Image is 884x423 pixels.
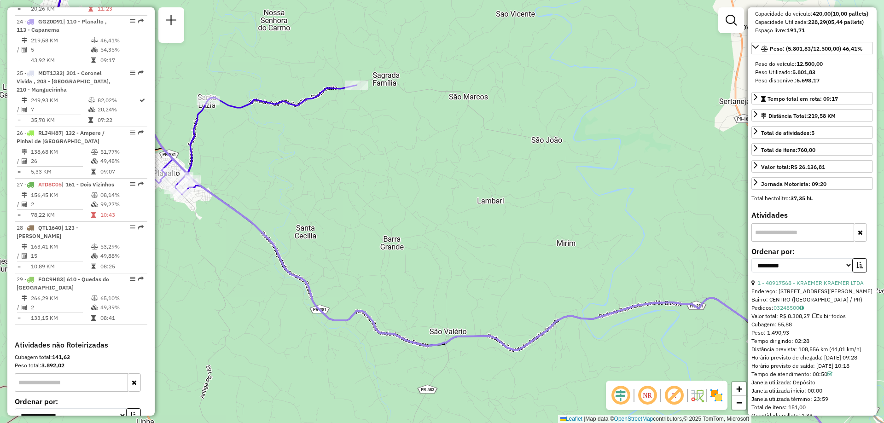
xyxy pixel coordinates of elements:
em: Opções [130,276,135,282]
div: Pedidos: [751,304,873,312]
i: Distância Total [22,38,27,43]
div: Peso disponível: [755,76,869,85]
i: Total de Atividades [22,202,27,207]
span: 24 - [17,18,107,33]
td: 99,27% [100,200,144,209]
button: Ordem crescente [126,408,141,423]
div: Horário previsto de chegada: [DATE] 09:28 [751,353,873,362]
span: RLJ4H87 [38,129,62,136]
div: Quantidade pallets: 1,33 [751,411,873,420]
i: % de utilização do peso [91,38,98,43]
td: / [17,200,21,209]
td: 5 [30,45,91,54]
td: 15 [30,251,91,261]
i: Distância Total [22,98,27,103]
i: Total de Atividades [22,47,27,52]
div: Total hectolitro: [751,194,873,203]
a: Nova sessão e pesquisa [162,11,180,32]
div: Janela utilizada início: 00:00 [751,387,873,395]
td: 219,58 KM [30,36,91,45]
span: | [584,416,585,422]
td: 07:22 [97,116,139,125]
strong: 5.801,83 [792,69,815,75]
i: % de utilização do peso [88,98,95,103]
label: Ordenar por: [15,396,147,407]
td: = [17,313,21,323]
i: Tempo total em rota [91,169,96,174]
i: Tempo total em rota [91,58,96,63]
td: 78,22 KM [30,210,91,220]
em: Rota exportada [138,130,144,135]
td: / [17,45,21,54]
span: | 132 - Ampere / Pinhal de [GEOGRAPHIC_DATA] [17,129,105,145]
td: 163,41 KM [30,242,91,251]
i: Observações [799,305,804,311]
td: 49,48% [100,156,144,166]
td: 09:07 [100,167,144,176]
div: Total de itens: 151,00 [751,403,873,411]
div: Peso total: [15,361,147,370]
span: GGZ0D91 [38,18,63,25]
td: 51,77% [100,147,144,156]
span: 219,58 KM [808,112,836,119]
div: Peso Utilizado: [755,68,869,76]
a: Zoom in [732,382,746,396]
em: Opções [130,130,135,135]
em: Rota exportada [138,70,144,75]
i: Tempo total em rota [88,117,93,123]
td: 08,14% [100,191,144,200]
td: 7 [30,105,88,114]
td: 20,24% [97,105,139,114]
a: Exibir filtros [722,11,740,29]
div: Distância prevista: 108,556 km (44,01 km/h) [751,345,873,353]
em: Opções [130,18,135,24]
strong: 420,00 [813,10,831,17]
td: 266,29 KM [30,294,91,303]
i: Tempo total em rota [91,212,96,218]
span: | 161 - Dois Vizinhos [62,181,114,188]
label: Ordenar por: [751,246,873,257]
i: % de utilização do peso [91,149,98,155]
button: Ordem crescente [852,258,867,272]
td: 09:17 [100,56,144,65]
strong: 12.500,00 [797,60,823,67]
span: 28 - [17,224,78,239]
a: 03248500 [773,304,804,311]
div: Capacidade Utilizada: [755,18,869,26]
span: | 123 - [PERSON_NAME] [17,224,78,239]
td: 43,92 KM [30,56,91,65]
div: Janela utilizada: Depósito [751,378,873,387]
td: 49,39% [100,303,144,312]
i: % de utilização da cubagem [91,202,98,207]
td: 10:43 [100,210,144,220]
strong: 228,29 [808,18,826,25]
em: Opções [130,225,135,230]
span: Exibir rótulo [663,384,685,406]
td: 08:41 [100,313,144,323]
i: Total de Atividades [22,107,27,112]
a: Total de itens:760,00 [751,143,873,156]
div: Atividade não roteirizada - PLANALTO SHAWARMA AL [164,185,187,194]
div: Valor total: [761,163,825,171]
div: Horário previsto de saída: [DATE] 10:18 [751,362,873,370]
span: 26 - [17,129,105,145]
span: | 110 - Planalto , 113 - Capanema [17,18,107,33]
td: 46,41% [100,36,144,45]
td: 26 [30,156,91,166]
td: / [17,105,21,114]
td: = [17,56,21,65]
td: = [17,262,21,271]
span: Ocultar deslocamento [610,384,632,406]
i: Distância Total [22,192,27,198]
div: Endereço: [STREET_ADDRESS][PERSON_NAME] [751,287,873,296]
span: 25 - [17,70,110,93]
span: FOC9H83 [38,276,63,283]
a: Zoom out [732,396,746,410]
a: Tempo total em rota: 09:17 [751,92,873,104]
i: Tempo total em rota [91,264,96,269]
i: % de utilização do peso [91,296,98,301]
div: Distância Total: [761,112,836,120]
span: | 201 - Coronel Vivida , 203 - [GEOGRAPHIC_DATA], 210 - Mangueirinha [17,70,110,93]
div: Tempo de atendimento: 00:50 [751,370,873,378]
td: = [17,210,21,220]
